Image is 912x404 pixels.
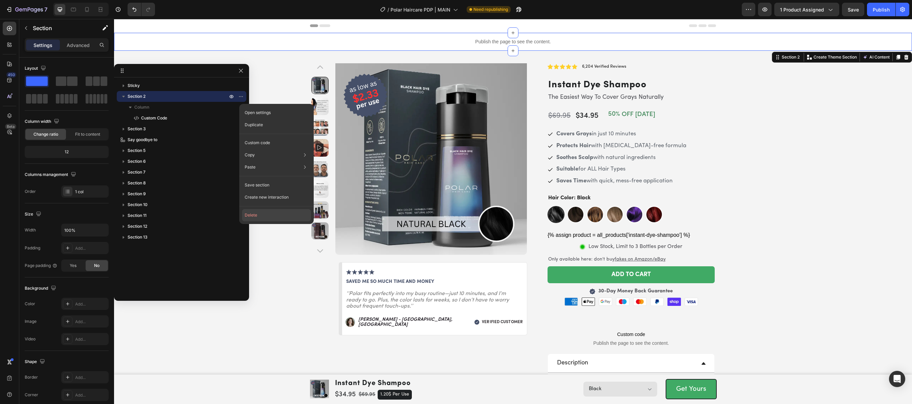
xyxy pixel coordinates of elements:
[62,224,108,236] input: Auto
[231,298,241,308] img: gempages_521614231259317420-6d84df61-3d38-4f79-87f2-11c8f1ca6ffa.webp
[75,301,107,307] div: Add...
[442,112,478,118] strong: Covers Grays
[25,318,37,324] div: Image
[434,74,600,83] p: the easiest way to cover grays naturally
[245,152,255,158] p: Copy
[842,3,864,16] button: Save
[443,339,474,350] p: Description
[433,311,601,319] span: Custom code
[134,104,149,111] span: Column
[468,45,512,51] p: 6,204 Verified Reviews
[244,298,350,309] p: [PERSON_NAME] - [GEOGRAPHIC_DATA], [GEOGRAPHIC_DATA]
[25,336,36,342] div: Video
[128,180,146,186] span: Section 8
[75,319,107,325] div: Add...
[34,42,52,49] p: Settings
[245,122,263,128] p: Duplicate
[114,19,912,404] iframe: Design area
[501,238,552,243] u: fakes on Amazon/eBay
[25,245,40,251] div: Padding
[461,90,485,105] div: $34.95
[25,210,43,219] div: Size
[442,147,464,153] strong: Suitable
[507,88,542,104] div: OFF [DATE]
[497,253,537,259] div: ADD TO CART
[474,223,568,233] p: Low Stock, Limit to 3 Bottles per Order
[26,147,107,157] div: 12
[562,366,592,374] div: Get Yours
[25,188,36,195] div: Order
[25,117,61,126] div: Column width
[245,182,269,188] p: Save section
[44,5,47,14] p: 7
[242,209,311,221] button: Delete
[484,270,559,275] strong: 30-Day Money Back Guarantee
[25,301,35,307] div: Color
[25,263,58,269] div: Page padding
[433,60,601,73] h1: Instant Dye Shampoo
[202,228,210,236] button: Carousel Next Arrow
[94,263,99,269] span: No
[450,278,584,287] img: gempages_521614231259317420-6508d839-c82f-4a80-810e-b6796fd8179c.webp
[128,190,146,197] span: Section 9
[128,169,146,176] span: Section 7
[75,245,107,251] div: Add...
[25,374,38,380] div: Border
[747,34,777,42] button: AI Content
[666,35,687,41] div: Section 2
[433,90,457,105] div: $69.95
[141,115,167,121] span: Custom Code
[774,3,839,16] button: 1 product assigned
[3,3,50,16] button: 7
[128,82,140,89] span: Sticky
[220,370,242,381] div: $34.95
[128,223,147,230] span: Section 12
[245,140,270,146] p: Custom code
[6,72,16,77] div: 450
[244,371,262,381] div: $69.95
[433,321,601,328] span: Publish the page to see the content.
[433,247,601,264] button: ADD TO CART
[442,136,479,141] strong: Soothes Scalp
[889,371,905,387] div: Open Intercom Messenger
[266,373,295,379] p: 1.20$ Per Use
[128,147,146,154] span: Section 5
[387,6,389,13] span: /
[433,212,601,220] div: {% assign product = all_products['instant-dye-shampoo'] %}
[75,131,100,137] span: Fit to content
[442,112,522,118] p: in just 10 minutes
[245,164,255,170] p: Paste
[442,124,572,130] p: with [MEDICAL_DATA]-free formula
[128,126,146,132] span: Section 3
[848,7,859,13] span: Save
[231,250,261,256] img: gempages_521614231259317420-87e6b07a-4a7e-4724-9023-c2bba93eba3f.svg
[75,375,107,381] div: Add...
[25,284,58,293] div: Background
[245,110,271,116] p: Open settings
[25,64,47,73] div: Layout
[202,44,210,52] button: Carousel Back Arrow
[368,301,409,305] p: Verified Customer
[128,158,146,165] span: Section 6
[442,124,477,130] strong: Protects Hair
[442,147,511,154] p: for ALL Hair Types
[442,159,559,165] p: with quick, mess-free application
[473,6,508,13] span: Need republishing
[75,189,107,195] div: 1 col
[493,88,507,103] div: 50%
[25,227,36,233] div: Width
[75,392,107,398] div: Add...
[232,272,399,291] p: ‘’Polar fits perfectly into my busy routine—just 10 minutes, and I’m ready to go. Plus, the color...
[433,175,477,183] legend: Hair Color: Black
[245,194,289,201] p: Create new interaction
[25,357,46,366] div: Shape
[232,261,409,265] p: saved me so much time and money
[391,6,450,13] span: Polar Haircare PDP | MAIN
[867,3,895,16] button: Publish
[34,131,58,137] span: Change ratio
[442,159,472,165] strong: Saves Time
[442,136,541,142] p: with natural ingredients
[780,6,824,13] span: 1 product assigned
[5,124,16,129] div: Beta
[552,361,602,380] button: Get Yours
